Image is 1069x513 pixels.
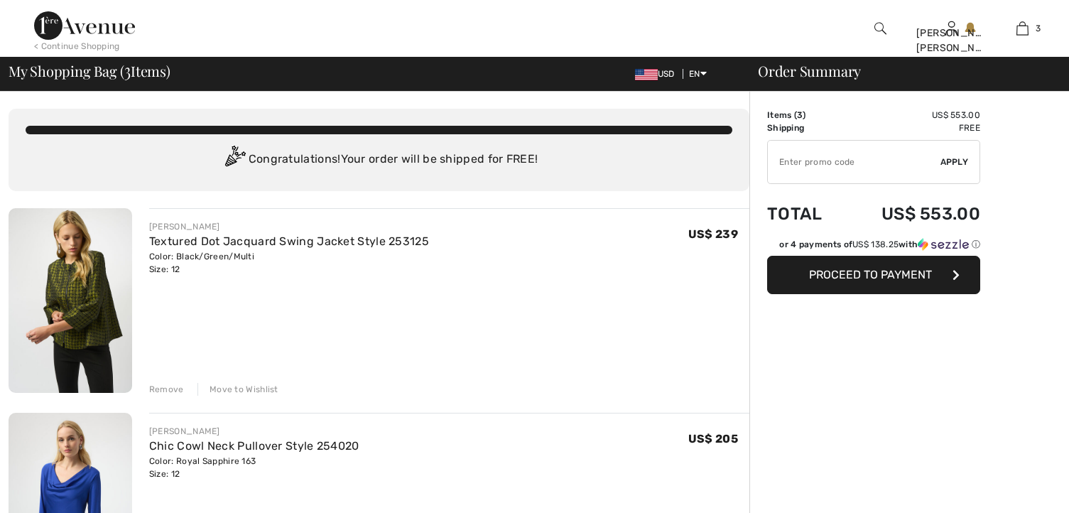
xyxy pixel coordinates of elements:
[916,26,986,55] div: [PERSON_NAME] [PERSON_NAME]
[874,20,886,37] img: search the website
[945,20,957,37] img: My Info
[9,208,132,393] img: Textured Dot Jacquard Swing Jacket Style 253125
[689,69,707,79] span: EN
[635,69,680,79] span: USD
[987,20,1057,37] a: 3
[149,250,429,276] div: Color: Black/Green/Multi Size: 12
[635,69,658,80] img: US Dollar
[767,190,843,238] td: Total
[779,238,980,251] div: or 4 payments of with
[9,64,170,78] span: My Shopping Bag ( Items)
[220,146,249,174] img: Congratulation2.svg
[149,234,429,248] a: Textured Dot Jacquard Swing Jacket Style 253125
[741,64,1060,78] div: Order Summary
[768,141,940,183] input: Promo code
[1016,20,1029,37] img: My Bag
[852,239,899,249] span: US$ 138.25
[940,156,969,168] span: Apply
[149,220,429,233] div: [PERSON_NAME]
[688,227,738,241] span: US$ 239
[843,121,980,134] td: Free
[149,455,359,480] div: Color: Royal Sapphire 163 Size: 12
[809,268,932,281] span: Proceed to Payment
[767,121,843,134] td: Shipping
[945,21,957,35] a: Sign In
[34,11,135,40] img: 1ère Avenue
[149,425,359,438] div: [PERSON_NAME]
[1036,22,1041,35] span: 3
[767,256,980,294] button: Proceed to Payment
[767,238,980,256] div: or 4 payments ofUS$ 138.25withSezzle Click to learn more about Sezzle
[149,439,359,453] a: Chic Cowl Neck Pullover Style 254020
[34,40,120,53] div: < Continue Shopping
[197,383,278,396] div: Move to Wishlist
[843,109,980,121] td: US$ 553.00
[124,60,131,79] span: 3
[843,190,980,238] td: US$ 553.00
[918,238,969,251] img: Sezzle
[688,432,738,445] span: US$ 205
[767,109,843,121] td: Items ( )
[149,383,184,396] div: Remove
[797,110,803,120] span: 3
[26,146,732,174] div: Congratulations! Your order will be shipped for FREE!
